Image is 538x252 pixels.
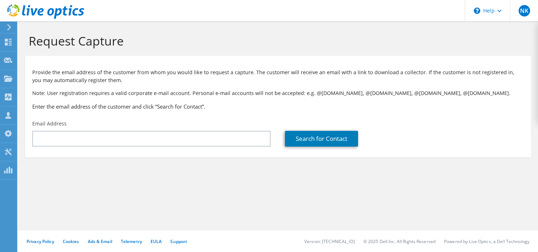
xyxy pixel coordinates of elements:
[151,238,162,244] a: EULA
[88,238,112,244] a: Ads & Email
[304,238,355,244] li: Version: [TECHNICAL_ID]
[32,103,524,110] h3: Enter the email address of the customer and click “Search for Contact”.
[121,238,142,244] a: Telemetry
[32,89,524,97] p: Note: User registration requires a valid corporate e-mail account. Personal e-mail accounts will ...
[363,238,435,244] li: © 2025 Dell Inc. All Rights Reserved
[170,238,187,244] a: Support
[444,238,529,244] li: Powered by Live Optics, a Dell Technology
[474,8,480,14] svg: \n
[32,68,524,84] p: Provide the email address of the customer from whom you would like to request a capture. The cust...
[27,238,54,244] a: Privacy Policy
[519,5,530,16] span: NK
[32,120,67,127] label: Email Address
[285,131,358,147] a: Search for Contact
[29,33,524,48] h1: Request Capture
[63,238,79,244] a: Cookies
